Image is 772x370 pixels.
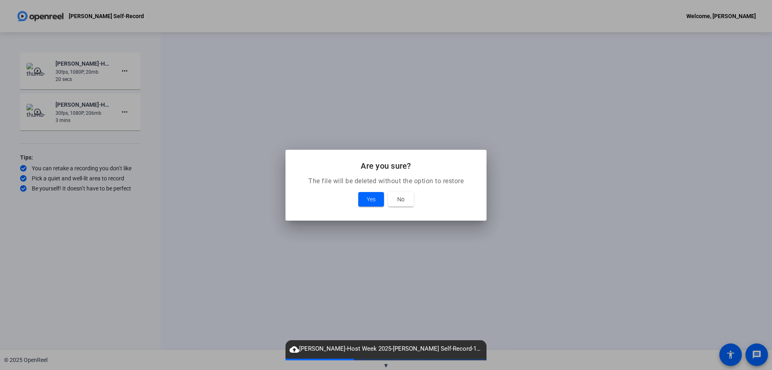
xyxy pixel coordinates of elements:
[358,192,384,207] button: Yes
[388,192,414,207] button: No
[383,362,389,369] span: ▼
[285,344,487,354] span: [PERSON_NAME]-Host Week 2025-[PERSON_NAME] Self-Record-1757626356342-webcam
[295,159,477,172] h2: Are you sure?
[295,176,477,186] p: The file will be deleted without the option to restore
[367,194,376,204] span: Yes
[289,345,299,354] mat-icon: cloud_upload
[397,194,404,204] span: No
